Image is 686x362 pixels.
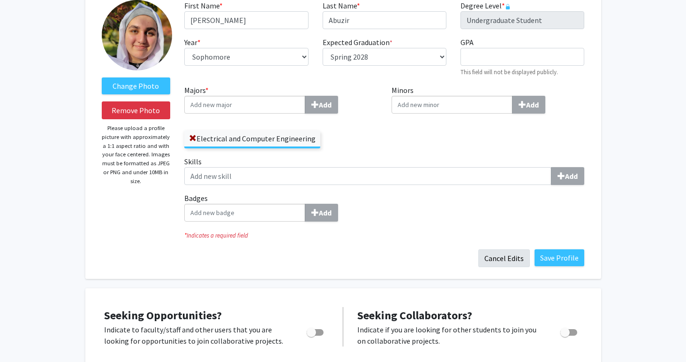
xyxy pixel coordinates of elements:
p: Please upload a profile picture with approximately a 1:1 aspect ratio and with your face centered... [102,124,171,185]
b: Add [319,100,332,109]
button: Badges [305,204,338,222]
b: Add [565,171,578,181]
button: Remove Photo [102,101,171,119]
input: Majors*Add [184,96,305,114]
label: Majors [184,85,377,114]
button: Cancel Edits [478,249,530,267]
span: Seeking Collaborators? [357,308,472,323]
label: ChangeProfile Picture [102,77,171,94]
label: Expected Graduation [323,37,392,48]
input: BadgesAdd [184,204,305,222]
label: Electrical and Computer Engineering [184,131,320,146]
input: MinorsAdd [392,96,513,114]
button: Majors* [305,96,338,114]
label: GPA [460,37,474,48]
button: Save Profile [535,249,584,266]
b: Add [526,100,539,109]
label: Skills [184,156,584,185]
b: Add [319,208,332,217]
i: Indicates a required field [184,231,584,240]
svg: This information is provided and automatically updated by Eastern Michigan University and is not ... [505,4,511,9]
iframe: Chat [7,320,40,355]
label: Badges [184,193,584,222]
small: This field will not be displayed publicly. [460,68,558,76]
div: Toggle [557,324,582,338]
p: Indicate to faculty/staff and other users that you are looking for opportunities to join collabor... [104,324,289,347]
p: Indicate if you are looking for other students to join you on collaborative projects. [357,324,543,347]
button: Minors [512,96,545,114]
div: Toggle [303,324,329,338]
button: Skills [551,167,584,185]
label: Year [184,37,201,48]
input: SkillsAdd [184,167,551,185]
span: Seeking Opportunities? [104,308,222,323]
label: Minors [392,85,585,114]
